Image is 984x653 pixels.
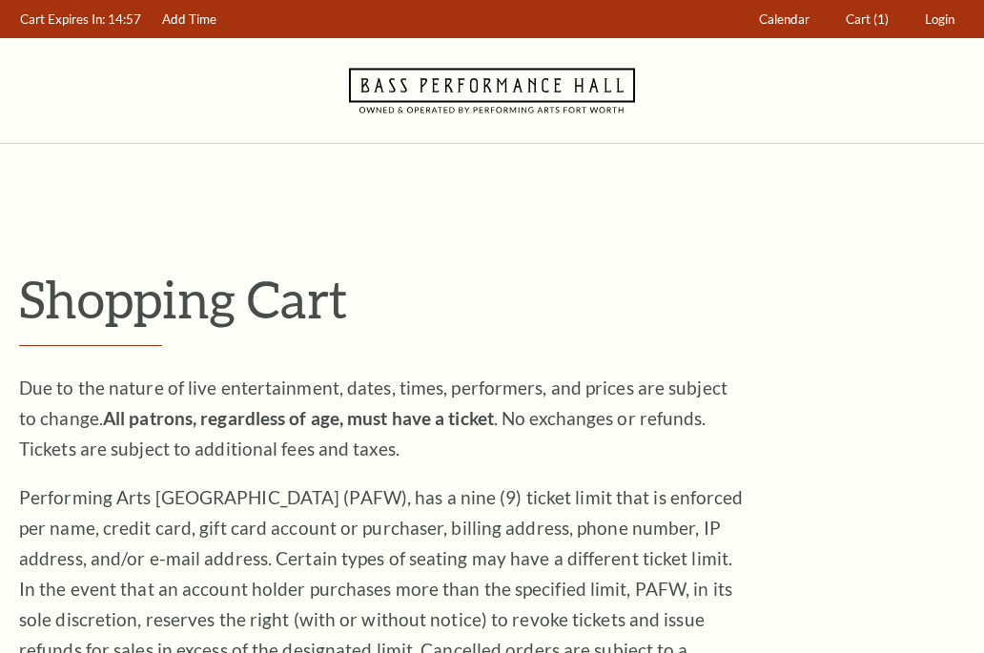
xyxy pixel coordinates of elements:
a: Add Time [154,1,226,38]
span: Due to the nature of live entertainment, dates, times, performers, and prices are subject to chan... [19,377,728,459]
span: 14:57 [108,11,141,27]
span: Cart [846,11,871,27]
span: Cart Expires In: [20,11,105,27]
span: Calendar [759,11,810,27]
a: Login [916,1,964,38]
a: Calendar [750,1,819,38]
a: Cart (1) [837,1,898,38]
strong: All patrons, regardless of age, must have a ticket [103,407,494,429]
span: (1) [873,11,889,27]
p: Shopping Cart [19,268,965,330]
span: Login [925,11,954,27]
